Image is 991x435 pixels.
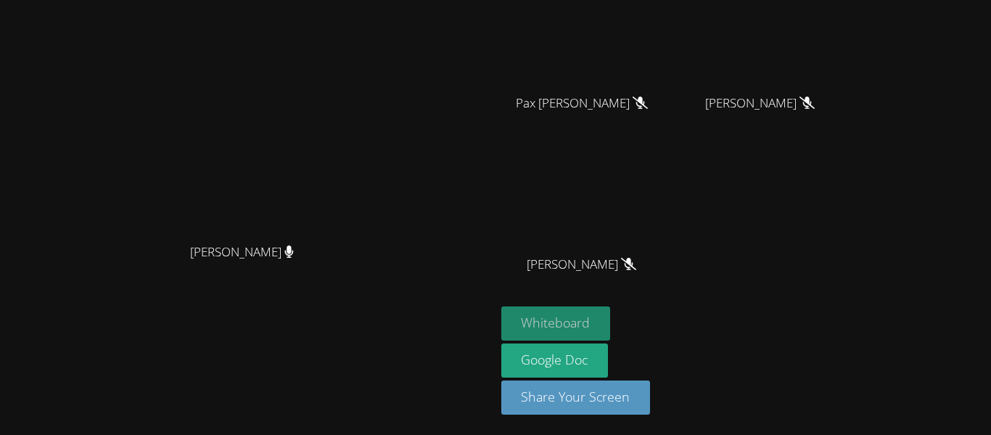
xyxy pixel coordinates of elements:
a: Google Doc [501,343,609,378]
button: Share Your Screen [501,381,651,415]
span: [PERSON_NAME] [190,242,294,263]
span: Pax [PERSON_NAME] [516,93,648,114]
button: Whiteboard [501,306,611,341]
span: [PERSON_NAME] [705,93,815,114]
span: [PERSON_NAME] [527,254,636,275]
